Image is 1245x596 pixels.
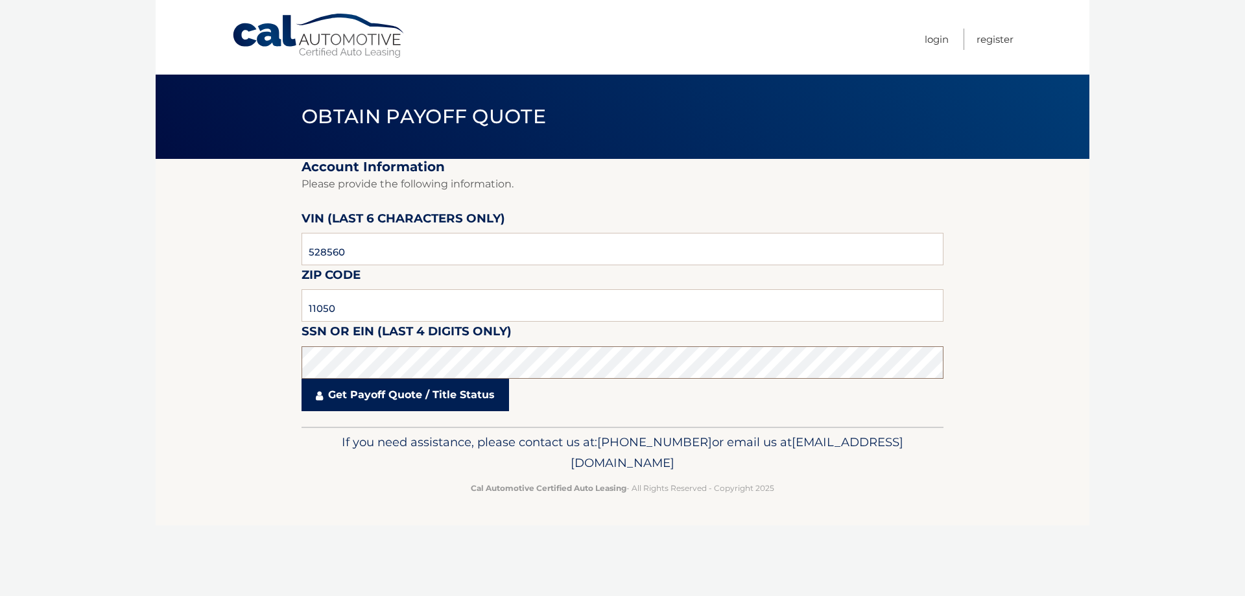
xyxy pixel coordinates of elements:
[977,29,1014,50] a: Register
[302,104,546,128] span: Obtain Payoff Quote
[310,432,935,473] p: If you need assistance, please contact us at: or email us at
[302,159,943,175] h2: Account Information
[302,379,509,411] a: Get Payoff Quote / Title Status
[302,175,943,193] p: Please provide the following information.
[471,483,626,493] strong: Cal Automotive Certified Auto Leasing
[597,435,712,449] span: [PHONE_NUMBER]
[310,481,935,495] p: - All Rights Reserved - Copyright 2025
[925,29,949,50] a: Login
[302,265,361,289] label: Zip Code
[231,13,407,59] a: Cal Automotive
[302,209,505,233] label: VIN (last 6 characters only)
[302,322,512,346] label: SSN or EIN (last 4 digits only)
